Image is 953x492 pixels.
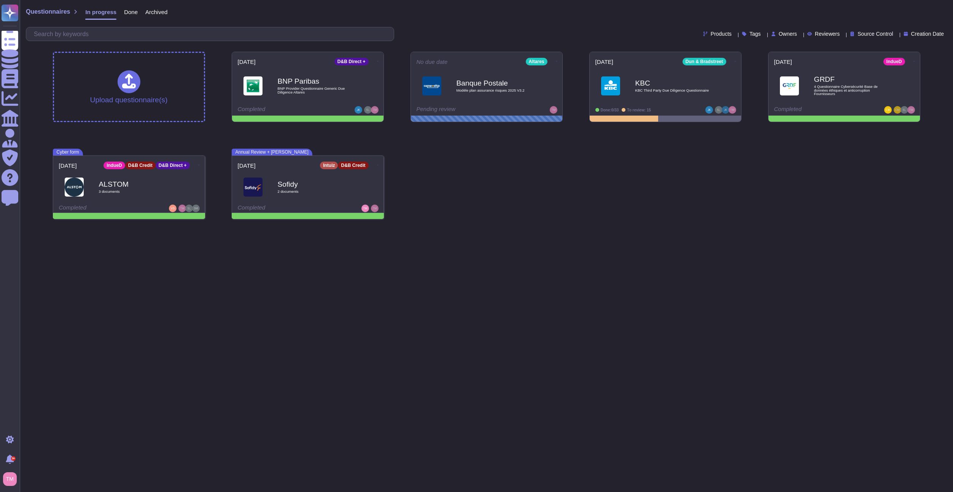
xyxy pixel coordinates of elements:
span: [DATE] [595,59,613,65]
span: Creation Date [911,31,944,37]
img: Logo [422,76,441,95]
span: Source Control [858,31,893,37]
img: user [729,106,736,114]
span: No due date [417,59,448,65]
img: user [169,205,177,212]
span: To review: 15 [627,108,651,112]
span: Tags [749,31,761,37]
img: user [705,106,713,114]
span: Archived [145,9,167,15]
img: user [550,106,557,114]
img: user [371,205,379,212]
div: IndueD [103,162,125,169]
img: Logo [65,178,84,197]
span: Products [711,31,732,37]
span: Modèle plan assurance risques 2025 V3.2 [457,89,533,92]
span: 2 document s [278,190,354,194]
img: user [715,106,722,114]
span: In progress [85,9,116,15]
div: 9+ [11,456,16,461]
span: KBC Third Party Due Diligence Questionnaire [635,89,711,92]
b: ALSTOM [99,181,175,188]
span: Owners [779,31,797,37]
b: Sofidy [278,181,354,188]
span: 3 document s [99,190,175,194]
span: Cyber form [53,149,83,156]
img: Logo [601,76,620,95]
span: Annual Review + [PERSON_NAME] [232,149,312,156]
div: D&B Direct + [334,58,369,65]
img: user [900,106,908,114]
span: Done [124,9,138,15]
img: Logo [243,76,263,95]
span: BNP Provider Questionnaire Generic Due Diligence Altares [278,87,354,94]
img: user [722,106,729,114]
img: user [361,205,369,212]
div: D&B Credit [125,162,156,169]
div: Intuiz [320,162,338,169]
b: BNP Paribas [278,78,354,85]
div: D&B Direct + [156,162,190,169]
img: user [371,106,379,114]
img: user [3,472,17,486]
div: IndueD [883,58,905,65]
span: Completed [59,204,87,211]
img: user [907,106,915,114]
div: Completed [238,106,331,114]
img: user [894,106,901,114]
button: user [2,471,22,487]
img: user [178,205,186,212]
span: [DATE] [59,163,77,168]
img: user [364,106,372,114]
span: Completed [238,204,266,211]
img: Logo [243,178,263,197]
img: user [185,205,193,212]
span: Reviewers [815,31,840,37]
span: [DATE] [774,59,792,65]
img: Logo [780,76,799,95]
b: Banque Postale [457,79,533,87]
span: [DATE] [238,59,256,65]
span: Done: 0/33 [601,108,619,112]
span: 4 Questionnaire Cybersécurité Base de données éthiques et anticorruption Fournisseurs [814,85,890,96]
div: Altares [526,58,547,65]
div: Completed [774,106,867,114]
img: user [884,106,892,114]
div: Dun & Bradstreet [683,58,726,65]
span: Questionnaires [26,9,70,15]
span: [DATE] [238,163,256,168]
img: user [355,106,362,114]
div: Upload questionnaire(s) [90,70,168,103]
b: KBC [635,79,711,87]
div: Pending review [417,106,510,114]
input: Search by keywords [30,27,394,41]
b: GRDF [814,76,890,83]
div: D&B Credit [338,162,368,169]
img: user [192,205,200,212]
